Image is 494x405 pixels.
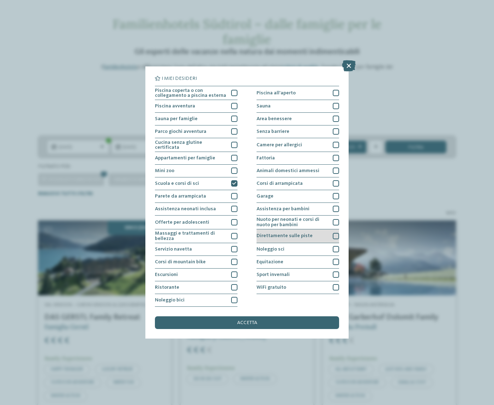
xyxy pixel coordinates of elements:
[155,231,227,241] span: Massaggi e trattamenti di bellezza
[155,285,179,290] span: Ristorante
[155,259,206,264] span: Corsi di mountain bike
[257,272,290,277] span: Sport invernali
[257,194,273,199] span: Garage
[257,155,275,160] span: Fattoria
[155,104,195,108] span: Piscina avventura
[155,206,216,211] span: Assistenza neonati inclusa
[155,220,209,225] span: Offerte per adolescenti
[155,181,199,186] span: Scuola e corsi di sci
[257,142,302,147] span: Camere per allergici
[155,298,185,303] span: Noleggio bici
[155,155,215,160] span: Appartamenti per famiglie
[257,206,309,211] span: Assistenza per bambini
[155,140,227,150] span: Cucina senza glutine certificata
[257,129,289,134] span: Senza barriere
[257,104,271,108] span: Sauna
[155,88,227,98] span: Piscina coperta o con collegamento a piscina esterna
[257,233,313,238] span: Direttamente sulle piste
[155,116,198,121] span: Sauna per famiglie
[257,285,286,290] span: WiFi gratuito
[162,76,197,81] span: I miei desideri
[155,194,206,199] span: Parete da arrampicata
[257,259,283,264] span: Equitazione
[237,320,257,325] span: accetta
[257,168,319,173] span: Animali domestici ammessi
[155,247,192,252] span: Servizio navetta
[257,181,303,186] span: Corsi di arrampicata
[155,168,174,173] span: Mini zoo
[257,217,328,227] span: Nuoto per neonati e corsi di nuoto per bambini
[257,90,296,95] span: Piscina all'aperto
[257,116,292,121] span: Area benessere
[155,129,206,134] span: Parco giochi avventura
[257,247,284,252] span: Noleggio sci
[155,272,178,277] span: Escursioni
